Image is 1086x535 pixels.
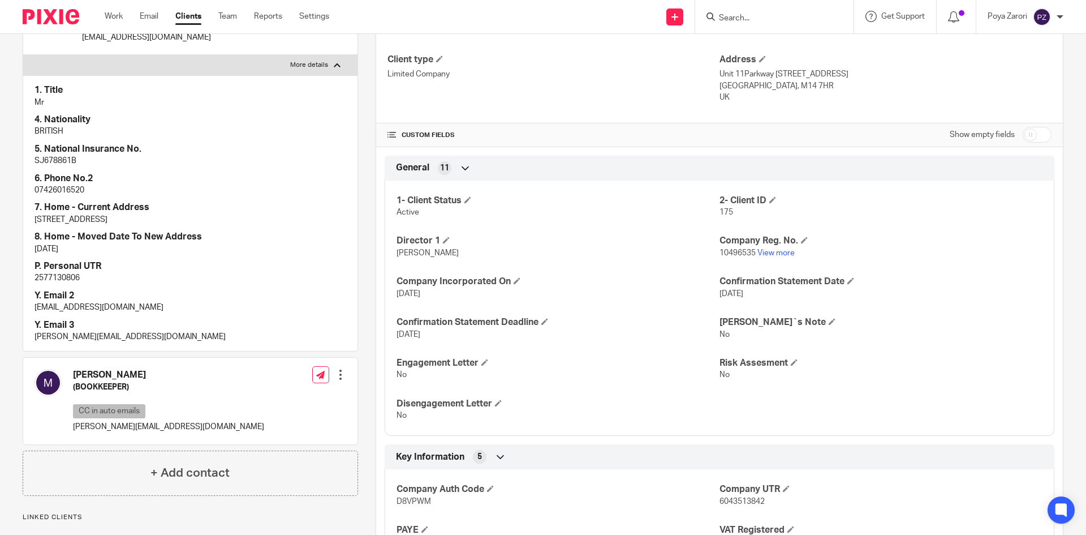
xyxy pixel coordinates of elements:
h4: 7. Home - Current Address [35,202,346,213]
p: Linked clients [23,513,358,522]
h4: 1- Client Status [397,195,719,207]
h5: (BOOKKEEPER) [73,382,264,393]
a: Settings [299,11,329,22]
h4: Y. Email 3 [35,319,346,331]
span: No [397,412,407,420]
img: svg%3E [35,369,62,396]
p: UK [719,92,1051,103]
h4: Company Reg. No. [719,235,1042,247]
span: [DATE] [719,290,743,298]
h4: [PERSON_NAME] [73,369,264,381]
span: [PERSON_NAME] [397,249,459,257]
p: [PERSON_NAME][EMAIL_ADDRESS][DOMAIN_NAME] [73,421,264,433]
a: Clients [175,11,201,22]
h4: Risk Assesment [719,357,1042,369]
p: Unit 11Parkway [STREET_ADDRESS] [719,69,1051,80]
span: No [397,371,407,379]
p: [GEOGRAPHIC_DATA], M14 7HR [719,80,1051,92]
span: General [396,162,429,174]
h4: Address [719,54,1051,66]
a: Email [140,11,158,22]
p: Limited Company [387,69,719,80]
h4: Engagement Letter [397,357,719,369]
h4: Disengagement Letter [397,398,719,410]
p: 07426016520 [35,185,346,196]
p: [DATE] [35,243,346,255]
h4: CUSTOM FIELDS [387,131,719,140]
h4: 8. Home - Moved Date To New Address [35,231,346,243]
h4: P. Personal UTR [35,260,346,272]
p: [PERSON_NAME][EMAIL_ADDRESS][DOMAIN_NAME] [35,331,346,343]
span: D8VPWM [397,498,431,506]
a: Team [218,11,237,22]
p: More details [290,61,328,70]
label: Show empty fields [950,129,1015,140]
h4: Company Auth Code [397,483,719,495]
h4: Company Incorporated On [397,276,719,288]
span: 11 [440,162,449,174]
span: Get Support [881,12,925,20]
h4: Y. Email 2 [35,290,346,302]
a: View more [757,249,795,257]
input: Search [718,14,820,24]
h4: 6. Phone No.2 [35,173,346,185]
h4: 5. National Insurance No. [35,143,346,155]
h4: Company UTR [719,483,1042,495]
h4: + Add contact [150,464,230,482]
h4: [PERSON_NAME]`s Note [719,316,1042,328]
span: [DATE] [397,331,420,339]
span: 175 [719,208,733,216]
span: [DATE] [397,290,420,298]
span: 5 [477,451,482,463]
h4: Confirmation Statement Date [719,276,1042,288]
img: Pixie [23,9,79,24]
h4: Confirmation Statement Deadline [397,316,719,328]
p: Mr [35,97,346,108]
span: No [719,371,730,379]
span: 10496535 [719,249,756,257]
p: 2577130806 [35,272,346,284]
span: Active [397,208,419,216]
p: [EMAIL_ADDRESS][DOMAIN_NAME] [35,302,346,313]
span: No [719,331,730,339]
p: Poya Zarori [988,11,1027,22]
span: Key Information [396,451,464,463]
h4: 1. Title [35,84,346,96]
span: 6043513842 [719,498,765,506]
p: BRITISH [35,126,346,137]
p: [EMAIL_ADDRESS][DOMAIN_NAME] [82,32,211,43]
h4: 4. Nationality [35,114,346,126]
img: svg%3E [1033,8,1051,26]
p: [STREET_ADDRESS] [35,214,346,225]
h4: 2- Client ID [719,195,1042,207]
h4: Client type [387,54,719,66]
a: Reports [254,11,282,22]
a: Work [105,11,123,22]
h4: Director 1 [397,235,719,247]
p: CC in auto emails [73,404,145,418]
p: SJ678861B [35,155,346,166]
